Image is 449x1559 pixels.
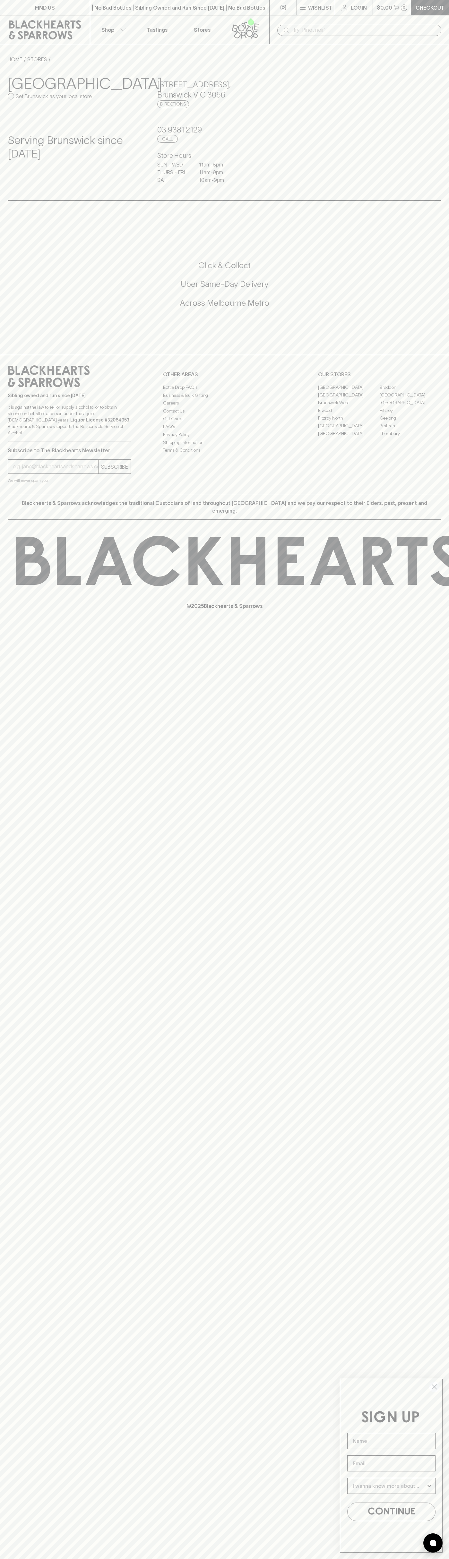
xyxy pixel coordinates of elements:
[318,414,380,422] a: Fitzroy North
[157,176,189,184] p: SAT
[163,415,286,423] a: Gift Cards
[293,25,436,35] input: Try "Pinot noir"
[163,447,286,454] a: Terms & Conditions
[318,399,380,406] a: Brunswick West
[157,100,189,108] a: Directions
[180,15,225,44] a: Stores
[380,391,441,399] a: [GEOGRAPHIC_DATA]
[380,399,441,406] a: [GEOGRAPHIC_DATA]
[318,430,380,437] a: [GEOGRAPHIC_DATA]
[163,407,286,415] a: Contact Us
[8,404,131,436] p: It is against the law to sell or supply alcohol to, or to obtain alcohol on behalf of a person un...
[8,392,131,399] p: Sibling owned and run since [DATE]
[101,26,114,34] p: Shop
[157,125,291,135] h5: 03 9381 2129
[163,439,286,446] a: Shipping Information
[163,431,286,439] a: Privacy Policy
[380,422,441,430] a: Prahran
[147,26,168,34] p: Tastings
[13,462,98,472] input: e.g. jane@blackheartsandsparrows.com.au
[318,371,441,378] p: OUR STORES
[8,477,131,484] p: We will never spam you
[426,1478,433,1494] button: Show Options
[353,1478,426,1494] input: I wanna know more about...
[430,1540,436,1546] img: bubble-icon
[90,15,135,44] button: Shop
[199,168,231,176] p: 11am - 9pm
[347,1455,436,1471] input: Email
[8,234,441,342] div: Call to action block
[157,135,178,143] a: Call
[429,1381,440,1393] button: Close dialog
[163,423,286,430] a: FAQ's
[380,383,441,391] a: Braddon
[99,460,131,473] button: SUBSCRIBE
[318,391,380,399] a: [GEOGRAPHIC_DATA]
[8,279,441,289] h5: Uber Same-Day Delivery
[380,430,441,437] a: Thornbury
[157,80,291,100] h5: [STREET_ADDRESS] , Brunswick VIC 3056
[163,384,286,391] a: Bottle Drop FAQ's
[380,414,441,422] a: Geelong
[101,463,128,471] p: SUBSCRIBE
[8,56,22,62] a: HOME
[70,417,129,422] strong: Liquor License #32064953
[194,26,211,34] p: Stores
[333,1372,449,1559] div: FLYOUT Form
[35,4,55,12] p: FIND US
[351,4,367,12] p: Login
[163,399,286,407] a: Careers
[163,391,286,399] a: Business & Bulk Gifting
[361,1411,420,1426] span: SIGN UP
[27,56,47,62] a: STORES
[318,406,380,414] a: Elwood
[318,383,380,391] a: [GEOGRAPHIC_DATA]
[347,1503,436,1521] button: CONTINUE
[199,176,231,184] p: 10am - 9pm
[157,150,291,161] h6: Store Hours
[135,15,180,44] a: Tastings
[380,406,441,414] a: Fitzroy
[8,134,142,161] h4: Serving Brunswick since [DATE]
[8,298,441,308] h5: Across Melbourne Metro
[403,6,405,9] p: 0
[13,499,436,515] p: Blackhearts & Sparrows acknowledges the traditional Custodians of land throughout [GEOGRAPHIC_DAT...
[308,4,332,12] p: Wishlist
[8,260,441,271] h5: Click & Collect
[16,92,92,100] p: Set Brunswick as your local store
[157,161,189,168] p: SUN - WED
[157,168,189,176] p: THURS - FRI
[199,161,231,168] p: 11am - 8pm
[8,447,131,454] p: Subscribe to The Blackhearts Newsletter
[416,4,445,12] p: Checkout
[347,1433,436,1449] input: Name
[377,4,392,12] p: $0.00
[318,422,380,430] a: [GEOGRAPHIC_DATA]
[163,371,286,378] p: OTHER AREAS
[8,74,142,92] h3: [GEOGRAPHIC_DATA]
